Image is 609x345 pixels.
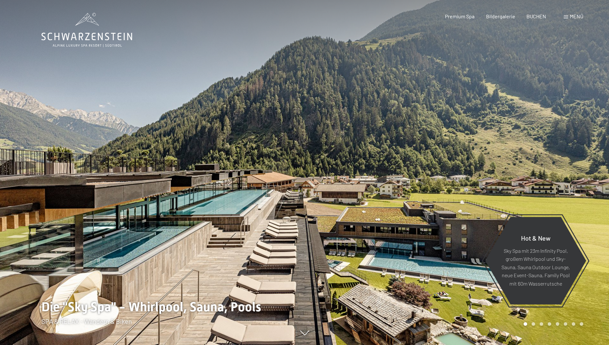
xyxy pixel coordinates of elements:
a: Hot & New Sky Spa mit 23m Infinity Pool, großem Whirlpool und Sky-Sauna, Sauna Outdoor Lounge, ne... [485,217,587,305]
div: Carousel Pagination [521,322,583,326]
p: Sky Spa mit 23m Infinity Pool, großem Whirlpool und Sky-Sauna, Sauna Outdoor Lounge, neue Event-S... [501,246,570,287]
a: Bildergalerie [486,13,515,19]
span: Menü [570,13,583,19]
div: Carousel Page 8 [580,322,583,326]
div: Carousel Page 7 [572,322,575,326]
div: Carousel Page 1 (Current Slide) [524,322,527,326]
span: Hot & New [521,234,551,242]
div: Carousel Page 6 [564,322,567,326]
a: Premium Spa [445,13,474,19]
span: Einwilligung Marketing* [243,188,296,194]
div: Carousel Page 2 [532,322,535,326]
div: Carousel Page 3 [540,322,543,326]
a: BUCHEN [526,13,546,19]
div: Carousel Page 5 [556,322,559,326]
div: Carousel Page 4 [548,322,551,326]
